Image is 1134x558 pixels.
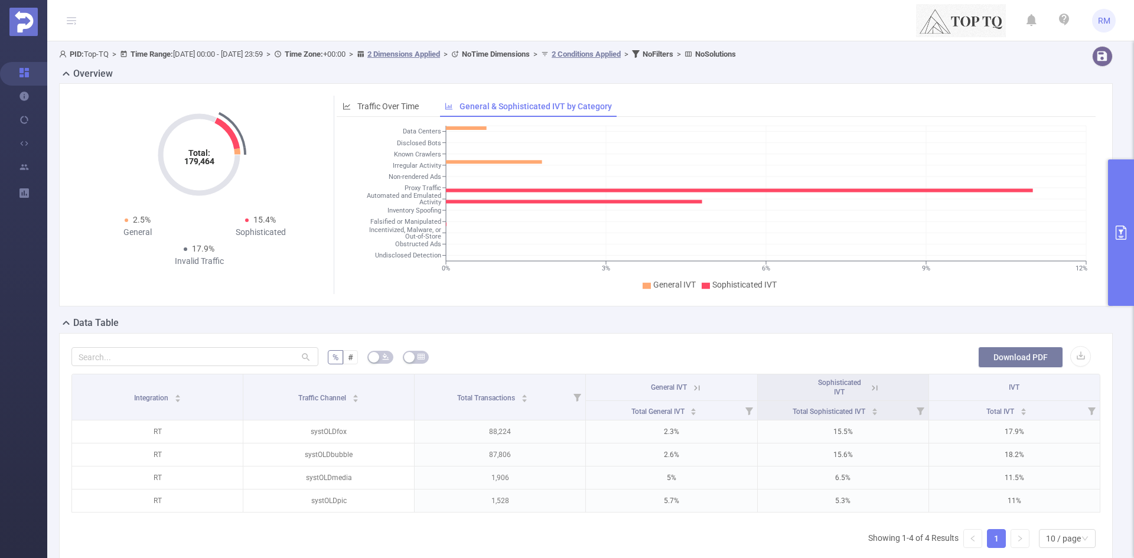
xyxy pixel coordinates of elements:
span: Total Transactions [457,394,517,402]
p: 1,528 [415,490,585,512]
b: Time Range: [131,50,173,58]
p: systOLDpic [243,490,414,512]
i: icon: caret-down [690,410,697,414]
span: > [346,50,357,58]
div: Sort [521,393,528,400]
i: icon: caret-up [872,406,878,410]
span: % [333,353,338,362]
li: Showing 1-4 of 4 Results [868,529,959,548]
p: systOLDfox [243,420,414,443]
i: icon: caret-up [353,393,359,396]
i: icon: caret-down [522,397,528,401]
img: Protected Media [9,8,38,36]
div: Sort [1020,406,1027,413]
i: Filter menu [741,401,757,420]
tspan: Obstructed Ads [395,241,441,249]
i: icon: user [59,50,70,58]
p: 15.6% [758,443,928,466]
span: 15.4% [253,215,276,224]
span: > [109,50,120,58]
i: Filter menu [912,401,928,420]
u: 2 Dimensions Applied [367,50,440,58]
i: icon: bar-chart [445,102,453,110]
tspan: Automated and Emulated [367,192,441,200]
li: 1 [987,529,1006,548]
i: icon: down [1081,535,1089,543]
i: icon: caret-up [522,393,528,396]
span: Total Sophisticated IVT [793,407,867,416]
tspan: Activity [419,199,442,207]
tspan: Non-rendered Ads [389,173,441,181]
li: Next Page [1011,529,1029,548]
h2: Data Table [73,316,119,330]
span: Integration [134,394,170,402]
tspan: Total: [188,148,210,158]
span: General IVT [653,280,696,289]
span: # [348,353,353,362]
i: Filter menu [1083,401,1100,420]
span: RM [1098,9,1110,32]
tspan: 9% [922,265,930,272]
i: icon: bg-colors [382,353,389,360]
span: Total IVT [986,407,1016,416]
span: General IVT [651,383,687,391]
input: Search... [71,347,318,366]
a: 1 [988,530,1005,547]
p: RT [72,466,243,489]
p: 1,906 [415,466,585,489]
span: IVT [1009,383,1019,391]
span: > [673,50,685,58]
p: 17.9% [929,420,1100,443]
span: Traffic Channel [298,394,348,402]
b: No Time Dimensions [462,50,530,58]
tspan: 6% [762,265,770,272]
span: Sophisticated IVT [818,378,861,396]
p: RT [72,490,243,512]
h2: Overview [73,67,113,81]
p: systOLDmedia [243,466,414,489]
button: Download PDF [978,347,1063,368]
i: icon: left [969,535,976,542]
p: RT [72,420,243,443]
span: Sophisticated IVT [712,280,777,289]
div: 10 / page [1046,530,1081,547]
p: 6.5% [758,466,928,489]
p: 15.5% [758,420,928,443]
li: Previous Page [963,529,982,548]
tspan: 0% [442,265,450,272]
span: > [621,50,632,58]
p: 2.3% [586,420,757,443]
p: systOLDbubble [243,443,414,466]
i: icon: caret-up [690,406,697,410]
p: 11% [929,490,1100,512]
span: Total General IVT [631,407,686,416]
p: 11.5% [929,466,1100,489]
u: 2 Conditions Applied [552,50,621,58]
span: 17.9% [192,244,214,253]
b: No Solutions [695,50,736,58]
tspan: Inventory Spoofing [387,207,441,214]
tspan: Known Crawlers [394,151,441,158]
span: > [263,50,274,58]
tspan: Irregular Activity [393,162,442,169]
i: Filter menu [569,374,585,420]
span: > [440,50,451,58]
i: icon: caret-down [872,410,878,414]
tspan: Proxy Traffic [405,184,441,192]
span: 2.5% [133,215,151,224]
p: RT [72,443,243,466]
span: Traffic Over Time [357,102,419,111]
i: icon: caret-up [174,393,181,396]
i: icon: caret-down [353,397,359,401]
p: 5.7% [586,490,757,512]
div: Sort [690,406,697,413]
span: > [530,50,541,58]
p: 87,806 [415,443,585,466]
tspan: Data Centers [403,128,441,136]
p: 88,224 [415,420,585,443]
b: PID: [70,50,84,58]
b: Time Zone: [285,50,323,58]
i: icon: right [1016,535,1024,542]
div: Sophisticated [199,226,322,239]
i: icon: line-chart [343,102,351,110]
